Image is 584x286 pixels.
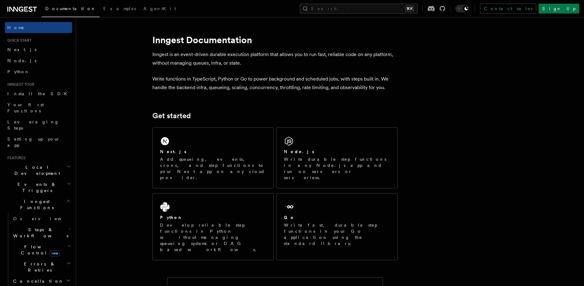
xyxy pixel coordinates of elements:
[11,258,72,276] button: Errors & Retries
[480,4,536,13] a: Contact sales
[7,137,60,148] span: Setting up your app
[11,278,64,284] span: Cancellation
[5,88,72,99] a: Install the SDK
[5,99,72,116] a: Your first Functions
[140,2,180,17] a: AgentKit
[5,162,72,179] button: Local Development
[5,55,72,66] a: Node.js
[11,261,67,273] span: Errors & Retries
[539,4,579,13] a: Sign Up
[276,193,398,260] a: GoWrite fast, durable step functions in your Go application using the standard library.
[42,2,100,17] a: Documentation
[7,58,36,63] span: Node.js
[103,6,136,11] span: Examples
[7,47,36,52] span: Next.js
[7,119,59,130] span: Leveraging Steps
[5,44,72,55] a: Next.js
[5,164,67,176] span: Local Development
[5,156,25,160] span: Features
[5,22,72,33] a: Home
[5,82,34,87] span: Inngest tour
[160,149,186,155] h2: Next.js
[11,224,72,241] button: Steps & Workflows
[455,5,470,12] button: Toggle dark mode
[152,50,398,67] p: Inngest is an event-driven durable execution platform that allows you to run fast, reliable code ...
[11,241,72,258] button: Flow Controlnew
[5,38,32,43] span: Quick start
[7,102,44,113] span: Your first Functions
[284,149,314,155] h2: Node.js
[7,24,25,31] span: Home
[152,75,398,92] p: Write functions in TypeScript, Python or Go to power background and scheduled jobs, with steps bu...
[5,196,72,213] button: Inngest Functions
[11,213,72,224] a: Overview
[405,6,414,12] kbd: ⌘K
[160,214,183,220] h2: Python
[100,2,140,17] a: Examples
[160,222,266,253] p: Develop reliable step functions in Python without managing queueing systems or DAG based workflows.
[152,34,398,45] h1: Inngest Documentation
[284,214,295,220] h2: Go
[11,244,67,256] span: Flow Control
[276,127,398,188] a: Node.jsWrite durable step functions in any Node.js app and run on servers or serverless.
[152,127,274,188] a: Next.jsAdd queueing, events, crons, and step functions to your Next app on any cloud provider.
[284,156,390,181] p: Write durable step functions in any Node.js app and run on servers or serverless.
[5,134,72,151] a: Setting up your app
[5,198,66,211] span: Inngest Functions
[284,222,390,246] p: Write fast, durable step functions in your Go application using the standard library.
[5,116,72,134] a: Leveraging Steps
[7,91,71,96] span: Install the SDK
[160,156,266,181] p: Add queueing, events, crons, and step functions to your Next app on any cloud provider.
[152,111,191,120] a: Get started
[300,4,418,13] button: Search...⌘K
[50,250,60,257] span: new
[13,216,76,221] span: Overview
[11,227,68,239] span: Steps & Workflows
[7,69,30,74] span: Python
[45,6,96,11] span: Documentation
[152,193,274,260] a: PythonDevelop reliable step functions in Python without managing queueing systems or DAG based wo...
[5,181,67,194] span: Events & Triggers
[5,66,72,77] a: Python
[5,179,72,196] button: Events & Triggers
[143,6,176,11] span: AgentKit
